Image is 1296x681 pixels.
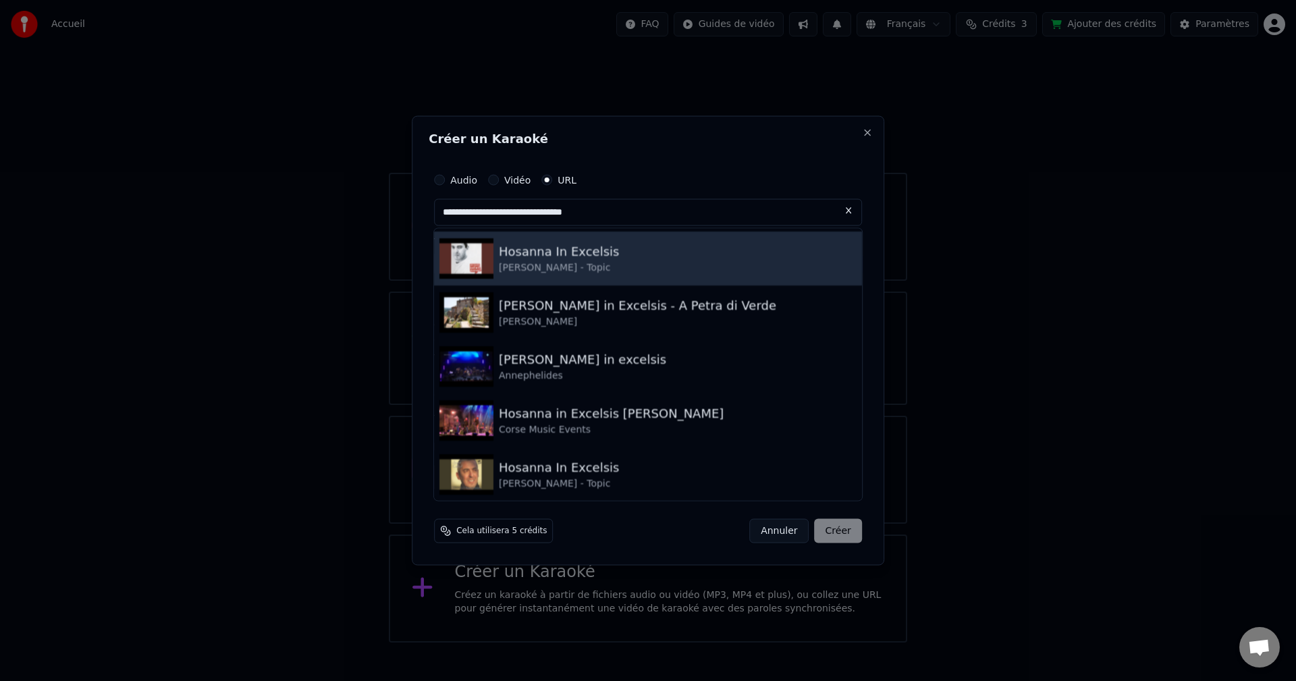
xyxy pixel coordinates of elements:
[558,175,576,184] label: URL
[499,242,619,261] div: Hosanna In Excelsis
[499,369,666,382] div: Annephelides
[499,261,619,274] div: [PERSON_NAME] - Topic
[499,350,666,369] div: [PERSON_NAME] in excelsis
[749,519,809,543] button: Annuler
[439,238,493,278] img: Hosanna In Excelsis
[439,346,493,386] img: Jacques Culioli - Hosanna in excelsis
[456,526,547,537] span: Cela utilisera 5 crédits
[499,404,724,423] div: Hosanna in Excelsis [PERSON_NAME]
[499,423,724,436] div: Corse Music Events
[499,458,619,476] div: Hosanna In Excelsis
[499,296,776,315] div: [PERSON_NAME] in Excelsis - A Petra di Verde
[439,400,493,440] img: Hosanna in Excelsis Jacques Culioli
[499,476,619,490] div: [PERSON_NAME] - Topic
[450,175,477,184] label: Audio
[439,292,493,332] img: Jacques CULIOLI - Hosanna in Excelsis - A Petra di Verde
[504,175,531,184] label: Vidéo
[439,454,493,494] img: Hosanna In Excelsis
[429,132,867,144] h2: Créer un Karaoké
[499,315,776,328] div: [PERSON_NAME]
